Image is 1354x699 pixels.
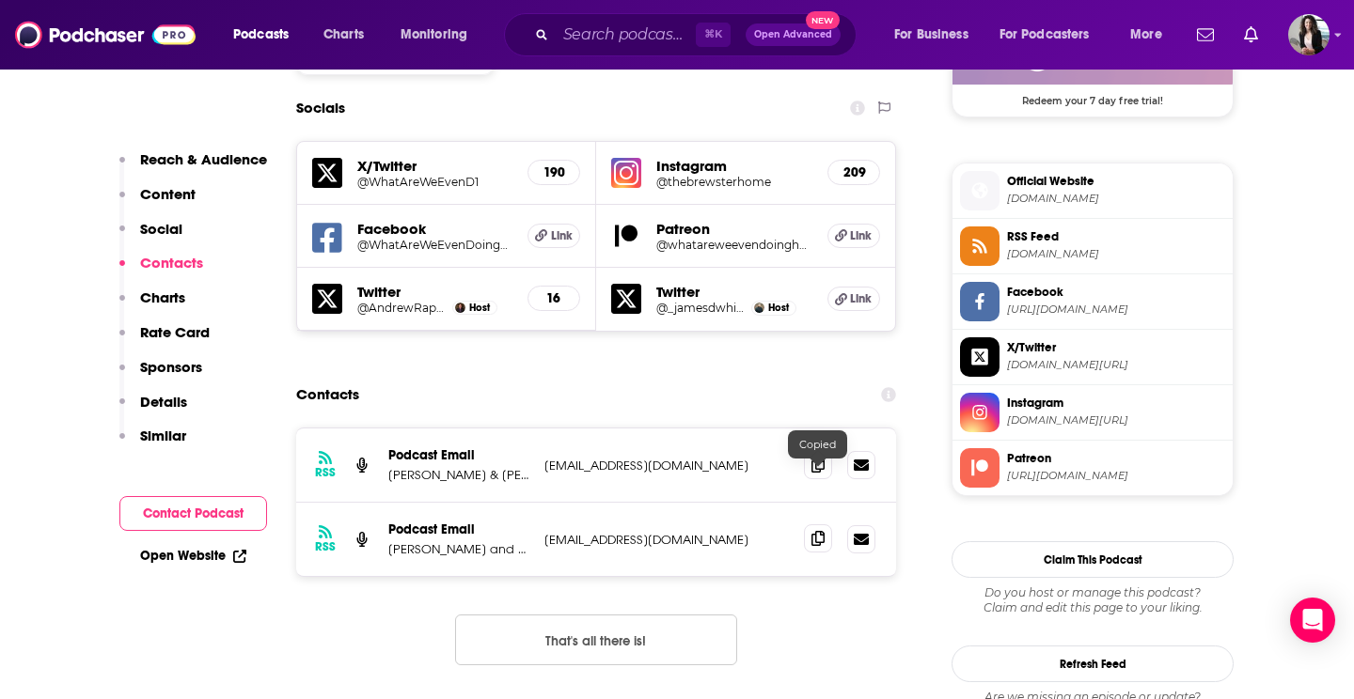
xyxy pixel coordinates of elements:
p: Sponsors [140,358,202,376]
img: User Profile [1288,14,1330,55]
button: Open AdvancedNew [746,23,841,46]
span: X/Twitter [1007,339,1225,356]
div: Open Intercom Messenger [1290,598,1335,643]
input: Search podcasts, credits, & more... [556,20,696,50]
div: Copied [788,430,847,458]
span: Link [850,291,872,306]
a: Captivate Deal: Redeem your 7 day free trial! [953,28,1233,105]
a: Show notifications dropdown [1189,19,1221,51]
span: Logged in as ElizabethCole [1288,14,1330,55]
p: [EMAIL_ADDRESS][DOMAIN_NAME] [544,532,789,548]
button: Content [119,185,196,220]
span: Charts [323,22,364,48]
h5: Patreon [656,220,812,238]
a: X/Twitter[DOMAIN_NAME][URL] [960,337,1225,377]
a: @WhatAreWeEvenD1 [357,175,512,189]
button: Show profile menu [1288,14,1330,55]
h5: 190 [543,164,564,180]
button: Nothing here. [455,614,737,665]
img: Andrew Rappaport [455,303,465,313]
p: [PERSON_NAME] and [PERSON_NAME] [388,541,529,557]
button: open menu [220,20,313,50]
span: https://www.facebook.com/WhatAreWeEvenDoingHere [1007,303,1225,317]
p: Reach & Audience [140,150,267,168]
h5: 16 [543,290,564,306]
h5: X/Twitter [357,157,512,175]
span: Host [469,302,490,314]
a: Facebook[URL][DOMAIN_NAME] [960,282,1225,321]
img: James D White [754,303,764,313]
button: Contact Podcast [119,496,267,531]
p: Charts [140,288,185,306]
button: Reach & Audience [119,150,267,185]
h5: Twitter [656,283,812,301]
span: Instagram [1007,395,1225,412]
button: open menu [881,20,992,50]
button: open menu [987,20,1117,50]
span: twitter.com/WhatAreWeEvenD1 [1007,358,1225,372]
a: @whatareweevendoinghere [656,238,812,252]
span: For Business [894,22,968,48]
button: Refresh Feed [952,645,1234,682]
img: Podchaser - Follow, Share and Rate Podcasts [15,17,196,53]
span: New [806,11,840,29]
h5: @_jamesdwhite [656,301,747,315]
span: For Podcasters [1000,22,1090,48]
img: iconImage [611,158,641,188]
button: Contacts [119,254,203,288]
span: Host [768,302,789,314]
button: Similar [119,427,186,461]
span: Open Advanced [754,30,832,39]
a: Charts [311,20,375,50]
span: Patreon [1007,450,1225,467]
a: Show notifications dropdown [1236,19,1266,51]
span: Link [551,228,573,243]
p: Similar [140,427,186,444]
p: Details [140,393,187,411]
p: Social [140,220,182,238]
a: Link [827,224,880,248]
button: open menu [387,20,492,50]
button: Rate Card [119,323,210,358]
span: Do you host or manage this podcast? [952,585,1234,600]
a: @thebrewsterhome [656,175,812,189]
a: RSS Feed[DOMAIN_NAME] [960,226,1225,266]
a: @AndrewRappaport [357,301,448,315]
a: Patreon[URL][DOMAIN_NAME] [960,448,1225,488]
a: Instagram[DOMAIN_NAME][URL] [960,393,1225,432]
span: Podcasts [233,22,289,48]
a: Link [527,224,580,248]
span: ⌘ K [696,23,731,47]
h5: Facebook [357,220,512,238]
button: Claim This Podcast [952,541,1234,578]
h2: Contacts [296,377,359,412]
span: https://www.patreon.com/whatareweevendoinghere [1007,469,1225,483]
span: Facebook [1007,284,1225,301]
a: Link [827,287,880,311]
span: More [1130,22,1162,48]
button: Sponsors [119,358,202,393]
span: feeds.captivate.fm [1007,247,1225,261]
p: Podcast Email [388,447,529,463]
span: Official Website [1007,173,1225,190]
div: Search podcasts, credits, & more... [522,13,874,56]
button: Charts [119,288,185,323]
button: Details [119,393,187,427]
span: Monitoring [401,22,467,48]
p: Content [140,185,196,203]
p: [PERSON_NAME] & [PERSON_NAME] [388,467,529,483]
h3: RSS [315,539,336,554]
h5: Twitter [357,283,512,301]
p: Podcast Email [388,521,529,537]
span: Redeem your 7 day free trial! [953,85,1233,107]
div: Claim and edit this page to your liking. [952,585,1234,615]
a: @WhatAreWeEvenDoingHere [357,238,512,252]
a: Open Website [140,548,246,564]
a: Official Website[DOMAIN_NAME] [960,171,1225,210]
h5: Instagram [656,157,812,175]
